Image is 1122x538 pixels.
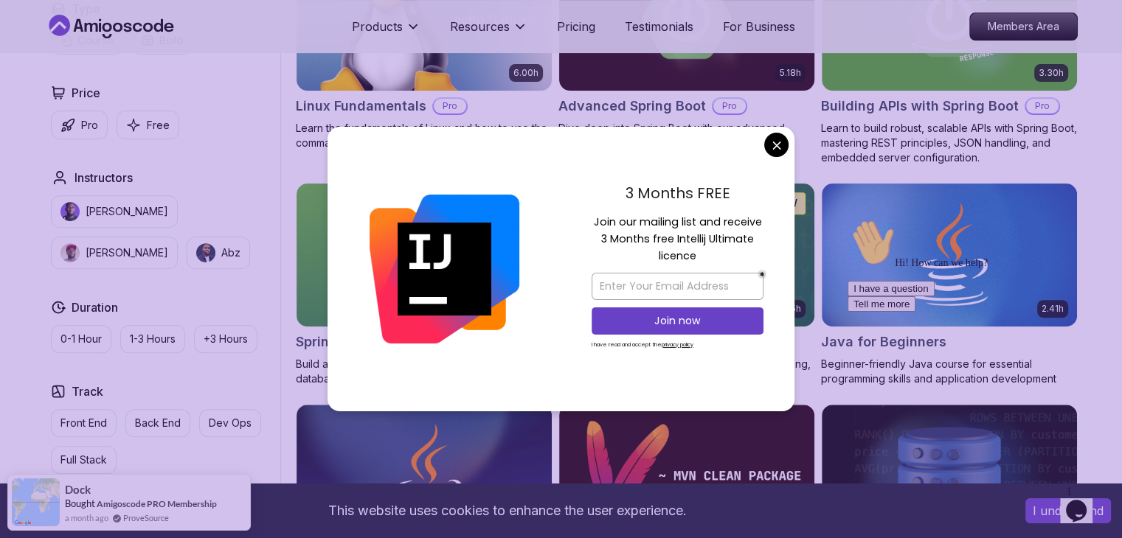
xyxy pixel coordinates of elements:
button: instructor img[PERSON_NAME] [51,237,178,269]
p: 5.18h [780,67,801,79]
p: Free [147,118,170,133]
button: instructor img[PERSON_NAME] [51,195,178,228]
p: Full Stack [60,453,107,467]
p: 0-1 Hour [60,332,102,346]
div: 👋Hi! How can we help?I have a questionTell me more [6,6,271,99]
img: provesource social proof notification image [12,478,60,526]
div: This website uses cookies to enhance the user experience. [11,495,1003,527]
button: Free [117,111,179,139]
button: 1-3 Hours [120,325,185,353]
button: Tell me more [6,83,74,99]
h2: Price [72,84,100,102]
img: instructor img [60,202,80,221]
p: +3 Hours [204,332,248,346]
p: Learn the fundamentals of Linux and how to use the command line [296,121,553,150]
img: instructor img [196,243,215,262]
span: Dock [65,483,91,496]
p: 6.00h [513,67,539,79]
span: Hi! How can we help? [6,44,146,55]
button: Products [352,18,420,47]
p: Pro [1026,99,1059,113]
p: 3.30h [1039,67,1064,79]
img: Java for Beginners card [822,184,1077,326]
p: Beginner-friendly Java course for essential programming skills and application development [821,357,1078,386]
p: Dive deep into Spring Boot with our advanced course, designed to take your skills from intermedia... [558,121,815,165]
button: I have a question [6,68,93,83]
a: Testimonials [625,18,693,35]
p: Resources [450,18,510,35]
h2: Java for Beginners [821,332,946,352]
p: [PERSON_NAME] [86,204,168,219]
p: Dev Ops [209,416,252,430]
img: :wave: [6,6,53,53]
p: Front End [60,416,107,430]
p: Pro [713,99,746,113]
h2: Building APIs with Spring Boot [821,96,1019,116]
button: Dev Ops [199,409,261,437]
a: Amigoscode PRO Membership [97,498,217,509]
p: Learn to build robust, scalable APIs with Spring Boot, mastering REST principles, JSON handling, ... [821,121,1078,165]
img: Spring Boot for Beginners card [297,184,552,326]
button: Resources [450,18,527,47]
iframe: chat widget [1060,479,1107,523]
p: [PERSON_NAME] [86,245,168,260]
a: Java for Beginners card2.41hJava for BeginnersBeginner-friendly Java course for essential program... [821,183,1078,386]
span: Bought [65,497,95,509]
button: Pro [51,111,108,139]
p: Back End [135,416,181,430]
h2: Duration [72,298,118,316]
img: instructor img [60,243,80,262]
button: Front End [51,409,117,437]
span: a month ago [65,511,108,524]
p: Build a CRUD API with Spring Boot and PostgreSQL database using Spring Data JPA and Spring AI [296,357,553,386]
a: Pricing [557,18,595,35]
h2: Linux Fundamentals [296,96,426,116]
button: instructor imgAbz [187,237,250,269]
p: 1-3 Hours [130,332,176,346]
h2: Instructors [75,169,133,186]
button: +3 Hours [194,325,257,353]
p: Members Area [970,13,1077,40]
button: Back End [125,409,190,437]
h2: Advanced Spring Boot [558,96,706,116]
p: Pro [434,99,466,113]
button: 0-1 Hour [51,325,111,353]
p: Abz [221,245,240,260]
button: Accept cookies [1025,498,1111,523]
h2: Spring Boot for Beginners [296,332,465,352]
button: Full Stack [51,446,117,474]
a: For Business [723,18,795,35]
a: Spring Boot for Beginners card1.67hNEWSpring Boot for BeginnersBuild a CRUD API with Spring Boot ... [296,183,553,386]
p: Products [352,18,403,35]
iframe: chat widget [842,213,1107,472]
a: ProveSource [123,513,169,523]
h2: Track [72,382,103,400]
a: Members Area [969,13,1078,41]
p: Pro [81,118,98,133]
